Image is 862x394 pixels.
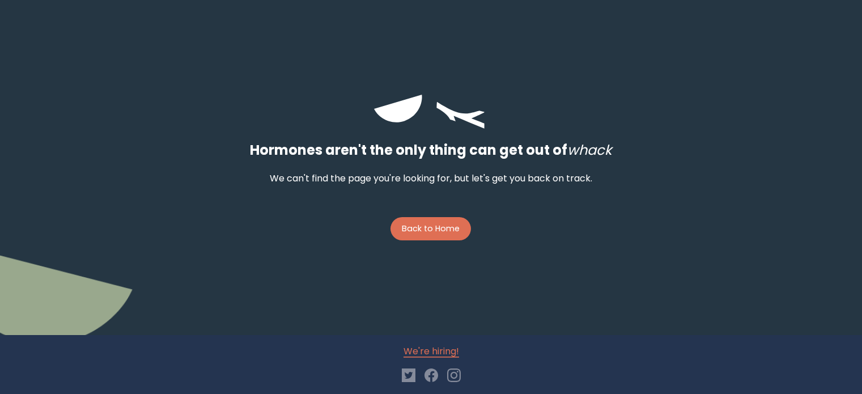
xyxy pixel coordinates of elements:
[390,217,471,240] button: Back to Home
[567,141,612,159] em: whack
[270,171,592,185] p: We can't find the page you're looking for, but let's get you back on track.
[250,140,612,160] h1: Hormones aren't the only thing can get out of
[390,194,471,240] a: Back to Home
[404,345,459,358] a: We're hiring!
